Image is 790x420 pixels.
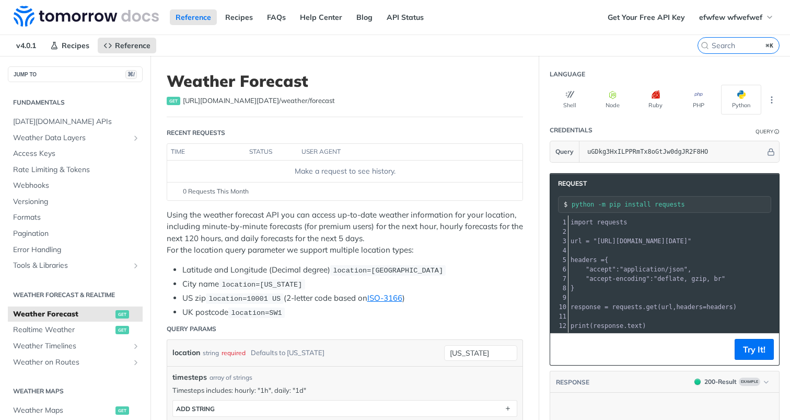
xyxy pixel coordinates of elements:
a: Webhooks [8,178,143,194]
span: Example [739,378,760,386]
span: Weather on Routes [13,357,129,368]
span: : [571,275,725,282]
div: ADD string [176,405,215,413]
button: Hide [765,146,776,157]
button: Shell [550,85,590,115]
a: Tools & LibrariesShow subpages for Tools & Libraries [8,258,143,274]
span: "[URL][DOMAIN_NAME][DATE]" [593,237,691,245]
span: 200 [694,379,701,385]
div: Recent Requests [167,128,225,138]
span: } [571,285,574,292]
span: = [703,303,706,311]
h2: Fundamentals [8,98,143,107]
div: 6 [550,265,568,274]
div: 7 [550,274,568,283]
svg: Search [701,41,709,50]
button: More Languages [764,92,780,108]
div: Make a request to see history. [171,166,518,177]
div: 2 [550,227,568,236]
a: Recipes [44,38,95,53]
div: 12 [550,321,568,331]
div: Query Params [167,324,216,334]
span: [DATE][DOMAIN_NAME] APIs [13,117,140,127]
span: response [571,303,601,311]
a: ISO-3166 [367,293,402,303]
span: "deflate, gzip, br" [654,275,725,282]
button: Show subpages for Tools & Libraries [132,262,140,270]
span: url [661,303,672,311]
span: = [601,256,605,264]
a: Help Center [294,9,348,25]
div: 10 [550,302,568,312]
span: Access Keys [13,149,140,159]
span: Weather Maps [13,405,113,416]
button: Query [550,141,579,162]
button: Ruby [635,85,676,115]
span: Recipes [62,41,89,50]
li: City name [182,278,523,290]
span: ⌘/ [125,70,137,79]
a: API Status [381,9,429,25]
div: Language [550,70,585,79]
div: 1 [550,218,568,227]
div: Query [756,128,773,135]
a: Error Handling [8,242,143,258]
button: JUMP TO⌘/ [8,66,143,82]
a: Access Keys [8,146,143,162]
span: 0 Requests This Month [183,187,249,196]
span: Error Handling [13,245,140,255]
div: 8 [550,283,568,293]
span: "accept-encoding" [586,275,650,282]
a: Blog [351,9,378,25]
a: Versioning [8,194,143,210]
span: headers [676,303,703,311]
div: 9 [550,293,568,302]
span: efwfew wfwefwef [699,13,762,22]
span: Formats [13,212,140,223]
th: time [167,144,246,161]
button: Show subpages for Weather Timelines [132,342,140,350]
span: location=[GEOGRAPHIC_DATA] [333,267,443,275]
span: get [646,303,658,311]
i: Information [774,129,780,134]
span: . ( , ) [571,303,737,311]
span: Weather Forecast [13,309,113,320]
button: Show subpages for Weather Data Layers [132,134,140,142]
span: headers [571,256,597,264]
span: Reference [115,41,150,50]
span: = [605,303,608,311]
span: print [571,322,589,330]
span: location=[US_STATE] [222,281,302,289]
div: Defaults to [US_STATE] [251,345,324,360]
span: timesteps [172,372,207,383]
span: Rate Limiting & Tokens [13,165,140,175]
span: Tools & Libraries [13,260,129,271]
button: efwfew wfwefwef [693,9,780,25]
p: Timesteps includes: hourly: "1h", daily: "1d" [172,385,517,395]
span: location=10001 US [208,295,281,303]
span: v4.0.1 [10,38,42,53]
p: Using the weather forecast API you can access up-to-date weather information for your location, i... [167,209,523,256]
span: Query [555,147,574,156]
span: ( . ) [571,322,646,330]
div: 200 - Result [704,377,737,387]
span: Request [553,179,587,188]
div: required [222,345,246,360]
input: apikey [582,141,765,162]
span: requests [612,303,643,311]
span: "accept" [586,266,616,273]
a: Weather on RoutesShow subpages for Weather on Routes [8,355,143,370]
a: [DATE][DOMAIN_NAME] APIs [8,114,143,130]
input: Request instructions [572,201,771,208]
button: RESPONSE [555,377,590,388]
div: string [203,345,219,360]
span: get [167,97,180,105]
span: headers [706,303,733,311]
span: requests [597,219,628,226]
span: : , [571,266,691,273]
h2: Weather Forecast & realtime [8,290,143,300]
span: response [593,322,623,330]
span: import [571,219,593,226]
th: user agent [298,144,502,161]
span: { [571,256,608,264]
